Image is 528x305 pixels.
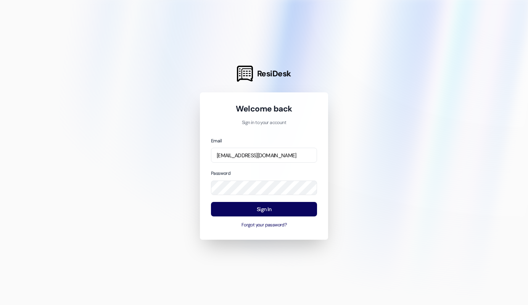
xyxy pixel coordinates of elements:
[211,202,317,217] button: Sign In
[211,222,317,229] button: Forgot your password?
[257,68,291,79] span: ResiDesk
[211,103,317,114] h1: Welcome back
[211,119,317,126] p: Sign in to your account
[211,170,230,176] label: Password
[237,66,253,82] img: ResiDesk Logo
[211,148,317,163] input: name@example.com
[211,138,222,144] label: Email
